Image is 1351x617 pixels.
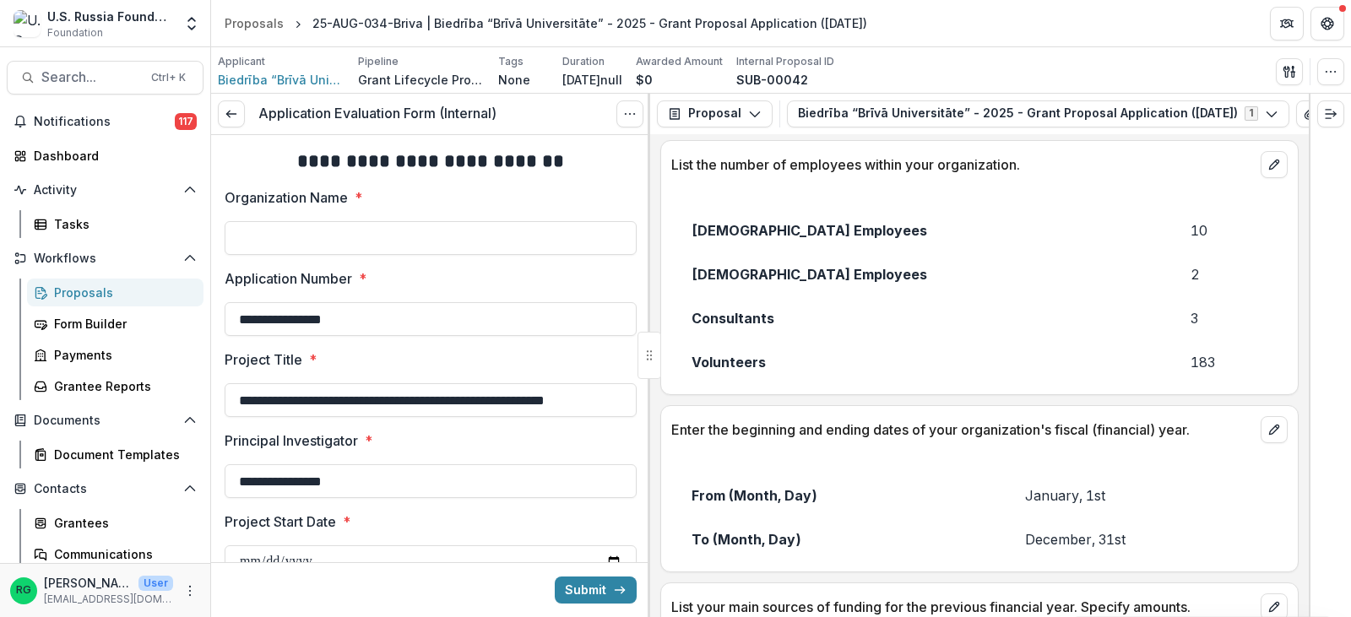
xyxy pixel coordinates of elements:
[7,245,203,272] button: Open Workflows
[671,597,1254,617] p: List your main sources of funding for the previous financial year. Specify amounts.
[358,54,399,69] p: Pipeline
[54,215,190,233] div: Tasks
[1296,100,1323,127] button: View Attached Files
[54,545,190,563] div: Communications
[34,414,176,428] span: Documents
[225,349,302,370] p: Project Title
[7,176,203,203] button: Open Activity
[616,100,643,127] button: Options
[671,252,1170,296] td: [DEMOGRAPHIC_DATA] Employees
[1005,474,1288,517] td: January, 1st
[657,100,773,127] button: Proposal
[1170,340,1288,384] td: 183
[671,517,1005,561] td: To (Month, Day)
[1005,517,1288,561] td: December, 31st
[175,113,197,130] span: 117
[148,68,189,87] div: Ctrl + K
[54,377,190,395] div: Grantee Reports
[562,54,605,69] p: Duration
[555,576,637,603] button: Submit
[1310,7,1344,41] button: Get Help
[34,183,176,198] span: Activity
[671,419,1254,440] p: Enter the beginning and ending dates of your organization's fiscal (financial) year.
[34,147,190,165] div: Dashboard
[498,54,524,69] p: Tags
[54,315,190,333] div: Form Builder
[1261,151,1288,178] button: edit
[27,279,203,306] a: Proposals
[1170,296,1288,340] td: 3
[47,8,173,25] div: U.S. Russia Foundation
[44,574,132,592] p: [PERSON_NAME]
[787,100,1289,127] button: Biedrība “Brīvā Universitāte” - 2025 - Grant Proposal Application ([DATE])1
[138,576,173,591] p: User
[27,341,203,369] a: Payments
[218,11,290,35] a: Proposals
[1317,100,1344,127] button: Expand right
[498,71,530,89] p: None
[225,14,284,32] div: Proposals
[225,187,348,208] p: Organization Name
[47,25,103,41] span: Foundation
[736,54,834,69] p: Internal Proposal ID
[218,71,345,89] a: Biedrība “Brīvā Universitāte”
[671,340,1170,384] td: Volunteers
[16,585,31,596] div: Ruslan Garipov
[358,71,485,89] p: Grant Lifecycle Process
[27,441,203,468] a: Document Templates
[736,71,808,89] p: SUB-00042
[54,514,190,532] div: Grantees
[225,430,358,451] p: Principal Investigator
[41,69,141,85] span: Search...
[7,108,203,135] button: Notifications117
[671,208,1170,252] td: [DEMOGRAPHIC_DATA] Employees
[218,11,874,35] nav: breadcrumb
[34,115,175,129] span: Notifications
[258,106,496,122] h3: Application Evaluation Form (Internal)
[312,14,867,32] div: 25-AUG-034-Briva | Biedrība “Brīvā Universitāte” - 2025 - Grant Proposal Application ([DATE])
[1170,208,1288,252] td: 10
[54,446,190,463] div: Document Templates
[225,268,352,289] p: Application Number
[27,540,203,568] a: Communications
[671,154,1254,175] p: List the number of employees within your organization.
[34,482,176,496] span: Contacts
[54,346,190,364] div: Payments
[180,581,200,601] button: More
[7,61,203,95] button: Search...
[225,511,336,532] p: Project Start Date
[636,54,723,69] p: Awarded Amount
[44,592,173,607] p: [EMAIL_ADDRESS][DOMAIN_NAME]
[1270,7,1304,41] button: Partners
[27,509,203,537] a: Grantees
[562,71,622,89] p: [DATE]null
[34,252,176,266] span: Workflows
[27,372,203,400] a: Grantee Reports
[636,71,653,89] p: $0
[7,475,203,502] button: Open Contacts
[7,142,203,170] a: Dashboard
[218,54,265,69] p: Applicant
[54,284,190,301] div: Proposals
[14,10,41,37] img: U.S. Russia Foundation
[180,7,203,41] button: Open entity switcher
[27,210,203,238] a: Tasks
[1261,416,1288,443] button: edit
[7,407,203,434] button: Open Documents
[27,310,203,338] a: Form Builder
[1170,252,1288,296] td: 2
[671,474,1005,517] td: From (Month, Day)
[671,296,1170,340] td: Consultants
